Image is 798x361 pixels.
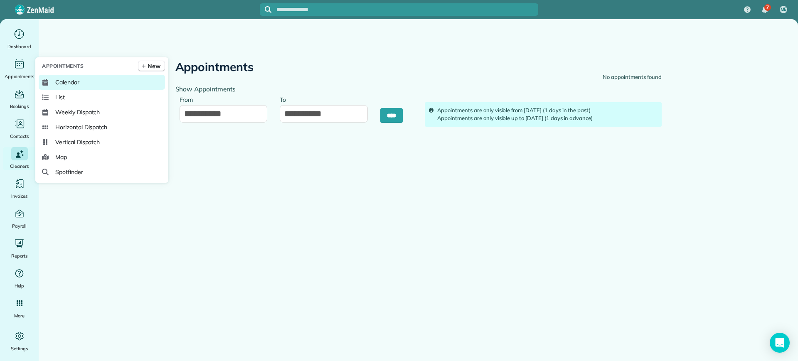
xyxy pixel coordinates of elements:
[11,252,28,260] span: Reports
[603,73,661,81] div: No appointments found
[175,61,254,74] h2: Appointments
[3,207,35,230] a: Payroll
[3,329,35,353] a: Settings
[3,27,35,51] a: Dashboard
[55,123,107,131] span: Horizontal Dispatch
[39,90,165,105] a: List
[280,91,290,107] label: To
[781,6,787,13] span: ME
[14,312,25,320] span: More
[3,237,35,260] a: Reports
[3,147,35,170] a: Cleaners
[39,135,165,150] a: Vertical Dispatch
[265,6,271,13] svg: Focus search
[55,153,67,161] span: Map
[3,87,35,111] a: Bookings
[3,267,35,290] a: Help
[55,78,79,86] span: Calendar
[39,105,165,120] a: Weekly Dispatch
[39,165,165,179] a: Spotfinder
[260,6,271,13] button: Focus search
[437,114,658,123] div: Appointments are only visible up to [DATE] (1 days in advance)
[3,177,35,200] a: Invoices
[12,222,27,230] span: Payroll
[7,42,31,51] span: Dashboard
[10,102,29,111] span: Bookings
[11,344,28,353] span: Settings
[180,91,197,107] label: From
[39,120,165,135] a: Horizontal Dispatch
[3,117,35,140] a: Contacts
[11,192,28,200] span: Invoices
[756,1,773,19] div: 7 unread notifications
[437,106,658,115] div: Appointments are only visible from [DATE] (1 days in the past)
[39,75,165,90] a: Calendar
[770,333,790,353] div: Open Intercom Messenger
[55,138,100,146] span: Vertical Dispatch
[175,86,412,93] h4: Show Appointments
[10,162,29,170] span: Cleaners
[15,282,25,290] span: Help
[3,57,35,81] a: Appointments
[55,93,65,101] span: List
[148,62,160,70] span: New
[42,62,84,70] span: Appointments
[766,4,769,11] span: 7
[138,61,165,71] a: New
[39,150,165,165] a: Map
[5,72,34,81] span: Appointments
[55,168,83,176] span: Spotfinder
[55,108,100,116] span: Weekly Dispatch
[10,132,29,140] span: Contacts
